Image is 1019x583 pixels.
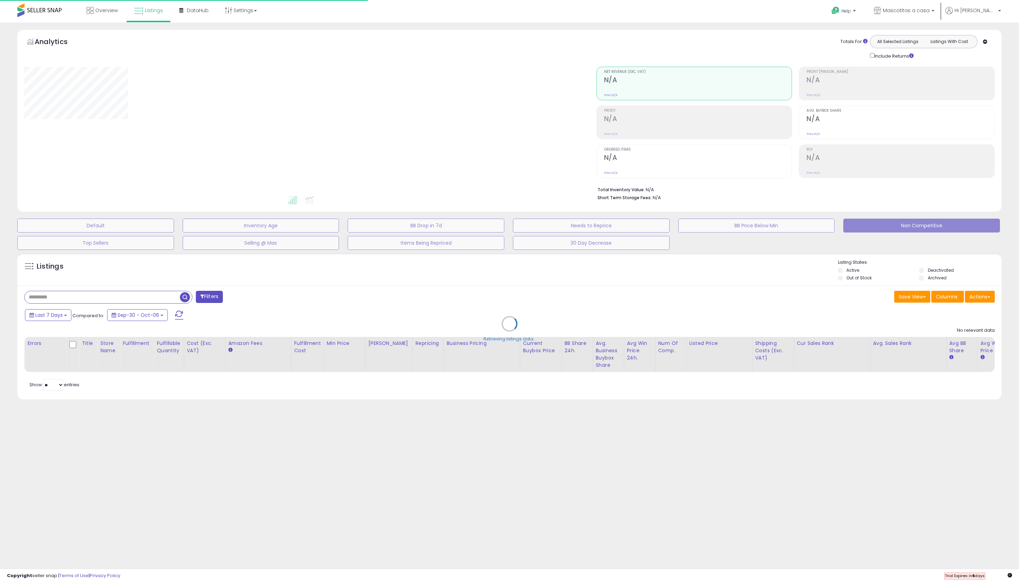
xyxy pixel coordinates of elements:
[513,236,670,250] button: 30 Day Decrease
[604,148,792,152] span: Ordered Items
[841,39,868,45] div: Totals For
[145,7,163,14] span: Listings
[865,52,922,60] div: Include Returns
[484,336,535,342] div: Retrieving listings data..
[807,132,820,136] small: Prev: N/A
[604,109,792,113] span: Profit
[604,132,618,136] small: Prev: N/A
[955,7,996,14] span: Hi [PERSON_NAME]
[843,219,1000,233] button: Non Competitive
[807,148,994,152] span: ROI
[35,37,81,48] h5: Analytics
[604,70,792,74] span: Net Revenue (Exc. VAT)
[653,194,661,201] span: N/A
[348,236,504,250] button: Items Being Repriced
[183,219,339,233] button: Inventory Age
[183,236,339,250] button: Selling @ Max
[826,1,863,23] a: Help
[598,187,645,193] b: Total Inventory Value:
[95,7,118,14] span: Overview
[807,76,994,85] h2: N/A
[678,219,835,233] button: BB Price Below Min
[187,7,209,14] span: DataHub
[604,115,792,124] h2: N/A
[604,93,618,97] small: Prev: N/A
[807,154,994,163] h2: N/A
[923,37,975,46] button: Listings With Cost
[807,93,820,97] small: Prev: N/A
[831,6,840,15] i: Get Help
[872,37,924,46] button: All Selected Listings
[17,219,174,233] button: Default
[807,70,994,74] span: Profit [PERSON_NAME]
[842,8,851,14] span: Help
[883,7,930,14] span: Mascotitas a casa
[513,219,670,233] button: Needs to Reprice
[604,76,792,85] h2: N/A
[604,154,792,163] h2: N/A
[807,171,820,175] small: Prev: N/A
[604,171,618,175] small: Prev: N/A
[946,7,1001,23] a: Hi [PERSON_NAME]
[807,109,994,113] span: Avg. Buybox Share
[348,219,504,233] button: BB Drop in 7d
[598,195,652,201] b: Short Term Storage Fees:
[598,185,990,193] li: N/A
[807,115,994,124] h2: N/A
[17,236,174,250] button: Top Sellers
